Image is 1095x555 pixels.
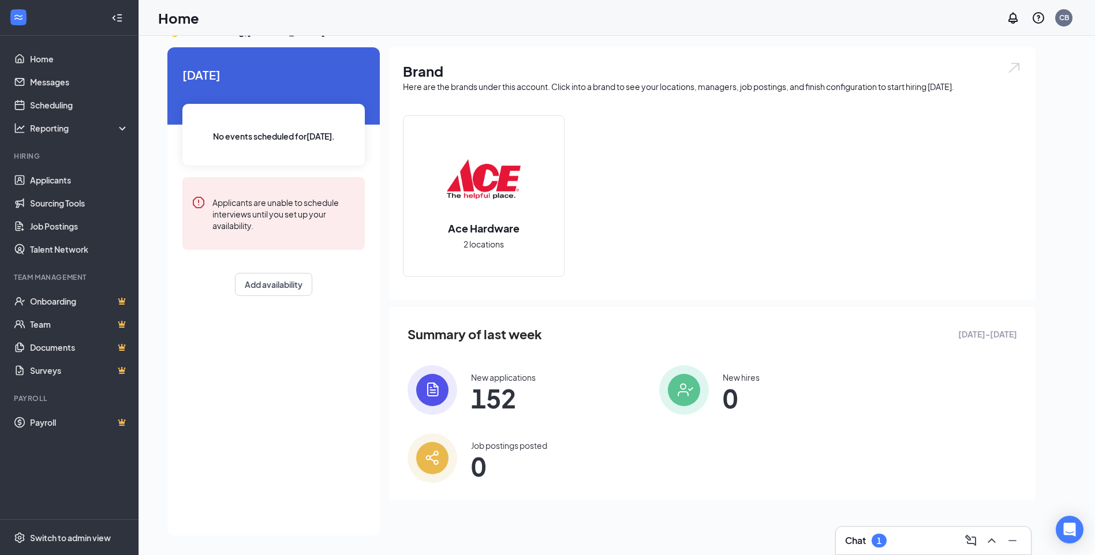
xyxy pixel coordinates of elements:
[30,215,129,238] a: Job Postings
[13,12,24,23] svg: WorkstreamLogo
[30,313,129,336] a: TeamCrown
[1032,11,1045,25] svg: QuestionInfo
[471,440,547,451] div: Job postings posted
[1006,11,1020,25] svg: Notifications
[192,196,205,209] svg: Error
[212,196,356,231] div: Applicants are unable to schedule interviews until you set up your availability.
[30,238,129,261] a: Talent Network
[30,93,129,117] a: Scheduling
[471,388,536,408] span: 152
[982,531,1001,550] button: ChevronUp
[403,61,1022,81] h1: Brand
[471,372,536,383] div: New applications
[158,8,199,28] h1: Home
[14,393,126,403] div: Payroll
[471,456,547,477] span: 0
[30,359,129,382] a: SurveysCrown
[962,531,980,550] button: ComposeMessage
[30,70,129,93] a: Messages
[30,532,111,543] div: Switch to admin view
[30,290,129,313] a: OnboardingCrown
[436,221,531,235] h2: Ace Hardware
[403,81,1022,92] div: Here are the brands under this account. Click into a brand to see your locations, managers, job p...
[464,238,504,250] span: 2 locations
[182,66,365,84] span: [DATE]
[30,336,129,359] a: DocumentsCrown
[30,47,129,70] a: Home
[30,122,129,134] div: Reporting
[1006,534,1019,547] svg: Minimize
[845,534,866,547] h3: Chat
[408,433,457,483] img: icon
[408,365,457,415] img: icon
[877,536,881,546] div: 1
[723,372,760,383] div: New hires
[723,388,760,408] span: 0
[985,534,999,547] svg: ChevronUp
[14,122,25,134] svg: Analysis
[30,168,129,192] a: Applicants
[14,532,25,543] svg: Settings
[14,151,126,161] div: Hiring
[213,130,335,142] span: No events scheduled for [DATE] .
[1056,516,1083,543] div: Open Intercom Messenger
[447,142,521,216] img: Ace Hardware
[1003,531,1022,550] button: Minimize
[964,534,978,547] svg: ComposeMessage
[235,273,312,296] button: Add availability
[659,365,709,415] img: icon
[1059,13,1069,22] div: CB
[1007,61,1022,74] img: open.6027fd2a22e1237b5b06.svg
[111,12,123,24] svg: Collapse
[958,328,1017,340] span: [DATE] - [DATE]
[14,272,126,282] div: Team Management
[408,324,542,344] span: Summary of last week
[30,411,129,434] a: PayrollCrown
[30,192,129,215] a: Sourcing Tools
